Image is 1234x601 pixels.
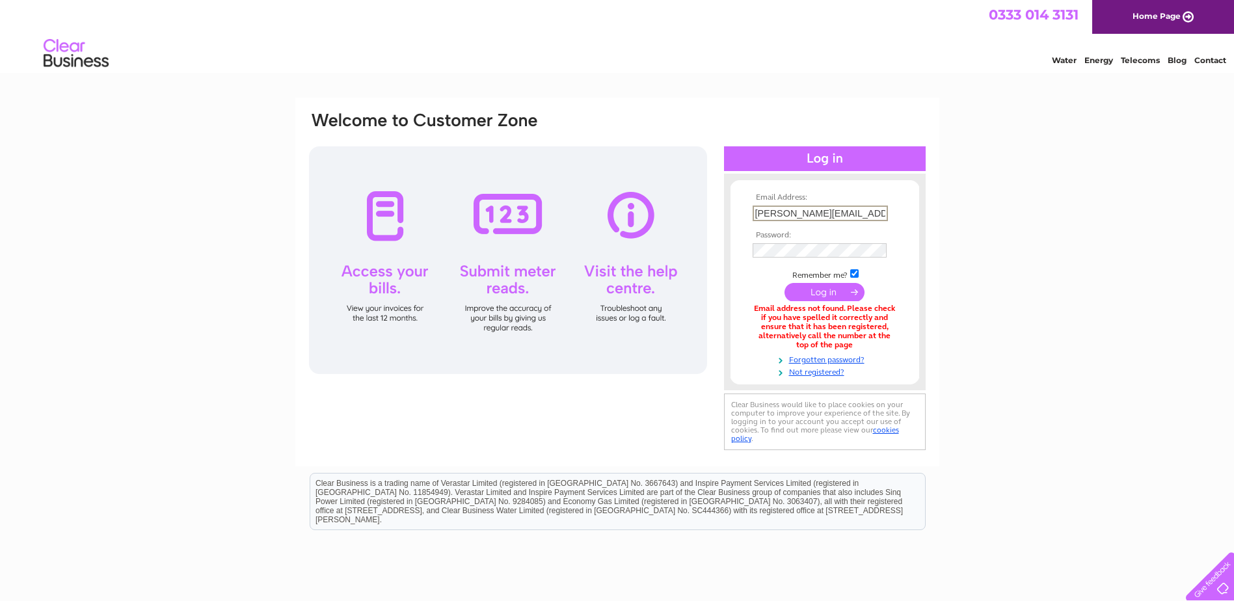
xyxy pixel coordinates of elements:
[1194,55,1226,65] a: Contact
[1084,55,1113,65] a: Energy
[753,353,900,365] a: Forgotten password?
[753,304,897,349] div: Email address not found. Please check if you have spelled it correctly and ensure that it has bee...
[731,425,899,443] a: cookies policy
[1168,55,1187,65] a: Blog
[724,394,926,450] div: Clear Business would like to place cookies on your computer to improve your experience of the sit...
[749,231,900,240] th: Password:
[1121,55,1160,65] a: Telecoms
[43,34,109,73] img: logo.png
[749,193,900,202] th: Email Address:
[785,283,865,301] input: Submit
[989,7,1079,23] a: 0333 014 3131
[1052,55,1077,65] a: Water
[749,267,900,280] td: Remember me?
[753,365,900,377] a: Not registered?
[310,7,925,63] div: Clear Business is a trading name of Verastar Limited (registered in [GEOGRAPHIC_DATA] No. 3667643...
